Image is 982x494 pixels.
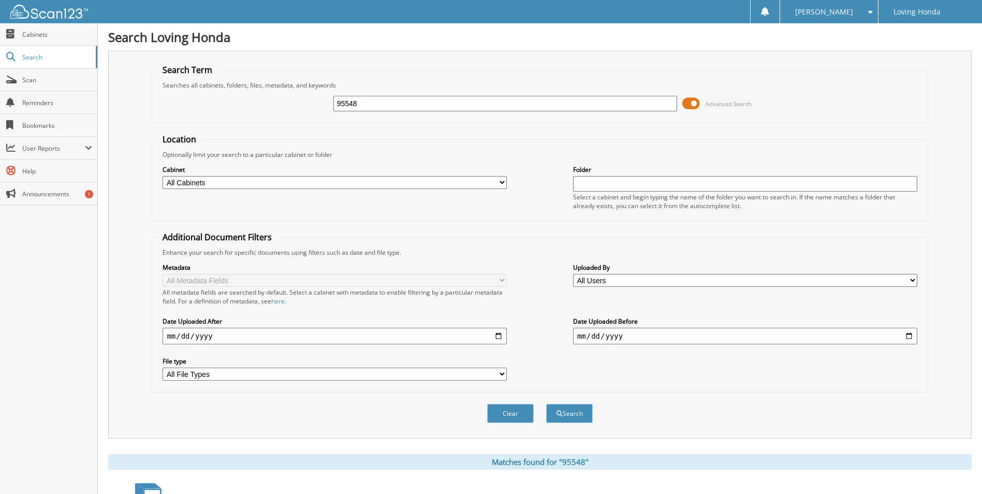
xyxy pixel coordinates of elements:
[163,263,507,272] label: Metadata
[108,454,972,470] div: Matches found for "95548"
[573,193,917,210] div: Select a cabinet and begin typing the name of the folder you want to search in. If the name match...
[108,28,972,46] h1: Search Loving Honda
[22,190,92,198] span: Announcements
[22,121,92,130] span: Bookmarks
[22,53,91,62] span: Search
[573,317,917,326] label: Date Uploaded Before
[157,81,922,90] div: Searches all cabinets, folders, files, metadata, and keywords
[22,98,92,107] span: Reminders
[157,248,922,257] div: Enhance your search for specific documents using filters such as date and file type.
[163,165,507,174] label: Cabinet
[157,134,201,145] legend: Location
[163,328,507,344] input: start
[10,5,88,19] img: scan123-logo-white.svg
[706,100,752,108] span: Advanced Search
[22,76,92,84] span: Scan
[157,231,277,243] legend: Additional Document Filters
[487,404,534,423] button: Clear
[271,297,285,306] a: here
[573,263,917,272] label: Uploaded By
[163,357,507,366] label: File type
[22,167,92,176] span: Help
[546,404,593,423] button: Search
[157,64,217,76] legend: Search Term
[893,9,941,15] span: Loving Honda
[795,9,853,15] span: [PERSON_NAME]
[22,144,85,153] span: User Reports
[573,165,917,174] label: Folder
[85,190,93,198] div: 1
[573,328,917,344] input: end
[163,317,507,326] label: Date Uploaded After
[163,288,507,306] div: All metadata fields are searched by default. Select a cabinet with metadata to enable filtering b...
[157,150,922,159] div: Optionally limit your search to a particular cabinet or folder
[22,30,92,39] span: Cabinets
